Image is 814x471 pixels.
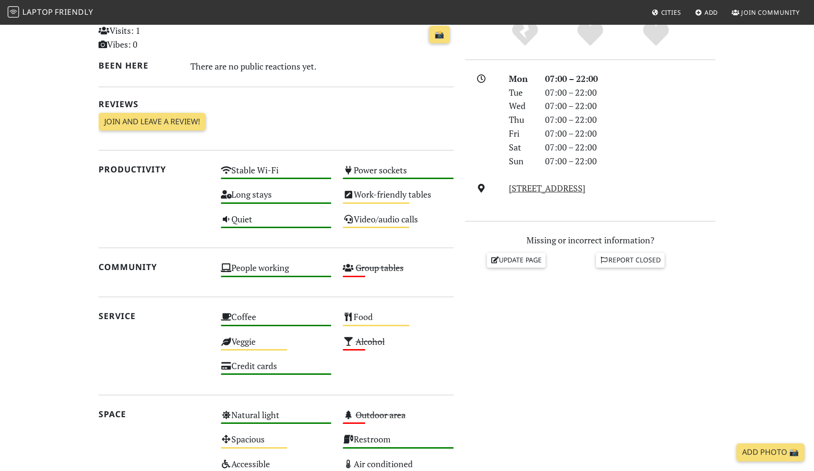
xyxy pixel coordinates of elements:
div: 07:00 – 22:00 [539,72,721,86]
p: Visits: 1 Vibes: 0 [99,24,209,51]
div: Sat [503,140,539,154]
div: 07:00 – 22:00 [539,140,721,154]
div: Veggie [215,334,338,358]
a: Report closed [596,253,665,267]
h2: Been here [99,60,179,70]
h2: Service [99,311,209,321]
div: Power sockets [337,162,459,187]
div: Quiet [215,211,338,236]
div: Definitely! [623,21,689,48]
div: Spacious [215,431,338,456]
a: 📸 [429,26,450,44]
a: LaptopFriendly LaptopFriendly [8,4,93,21]
div: Restroom [337,431,459,456]
div: Wed [503,99,539,113]
div: Fri [503,127,539,140]
a: Join and leave a review! [99,113,206,131]
h2: Reviews [99,99,454,109]
div: Stable Wi-Fi [215,162,338,187]
div: Yes [557,21,623,48]
span: Add [705,8,718,17]
h2: Space [99,409,209,419]
div: 07:00 – 22:00 [539,99,721,113]
div: Food [337,309,459,333]
span: Laptop [22,7,53,17]
img: LaptopFriendly [8,6,19,18]
a: [STREET_ADDRESS] [509,182,586,194]
p: Missing or incorrect information? [465,233,715,247]
div: Mon [503,72,539,86]
div: Video/audio calls [337,211,459,236]
h2: Productivity [99,164,209,174]
div: Credit cards [215,358,338,382]
a: Cities [648,4,685,21]
a: Join Community [728,4,804,21]
span: Join Community [741,8,800,17]
h2: Community [99,262,209,272]
div: Coffee [215,309,338,333]
div: Tue [503,86,539,100]
span: Friendly [55,7,93,17]
div: 07:00 – 22:00 [539,154,721,168]
a: Add Photo 📸 [736,443,804,461]
s: Group tables [356,262,404,273]
span: Cities [661,8,681,17]
div: People working [215,260,338,284]
div: 07:00 – 22:00 [539,113,721,127]
div: Work-friendly tables [337,187,459,211]
a: Add [691,4,722,21]
div: No [492,21,558,48]
a: Update page [487,253,546,267]
div: Thu [503,113,539,127]
s: Outdoor area [356,409,406,421]
div: Natural light [215,407,338,431]
div: There are no public reactions yet. [190,59,454,74]
s: Alcohol [356,336,385,347]
div: 07:00 – 22:00 [539,86,721,100]
div: 07:00 – 22:00 [539,127,721,140]
div: Long stays [215,187,338,211]
div: Sun [503,154,539,168]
